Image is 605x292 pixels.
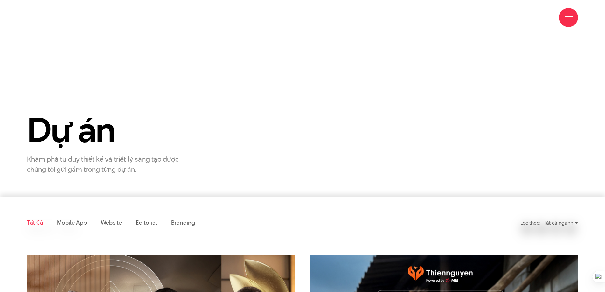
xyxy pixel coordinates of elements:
[27,112,200,148] h1: Dự án
[520,217,540,228] div: Lọc theo:
[171,219,195,226] a: Branding
[27,219,43,226] a: Tất cả
[136,219,157,226] a: Editorial
[27,154,186,174] p: Khám phá tư duy thiết kế và triết lý sáng tạo được chúng tôi gửi gắm trong từng dự án.
[544,217,578,228] div: Tất cả ngành
[101,219,122,226] a: Website
[57,219,87,226] a: Mobile app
